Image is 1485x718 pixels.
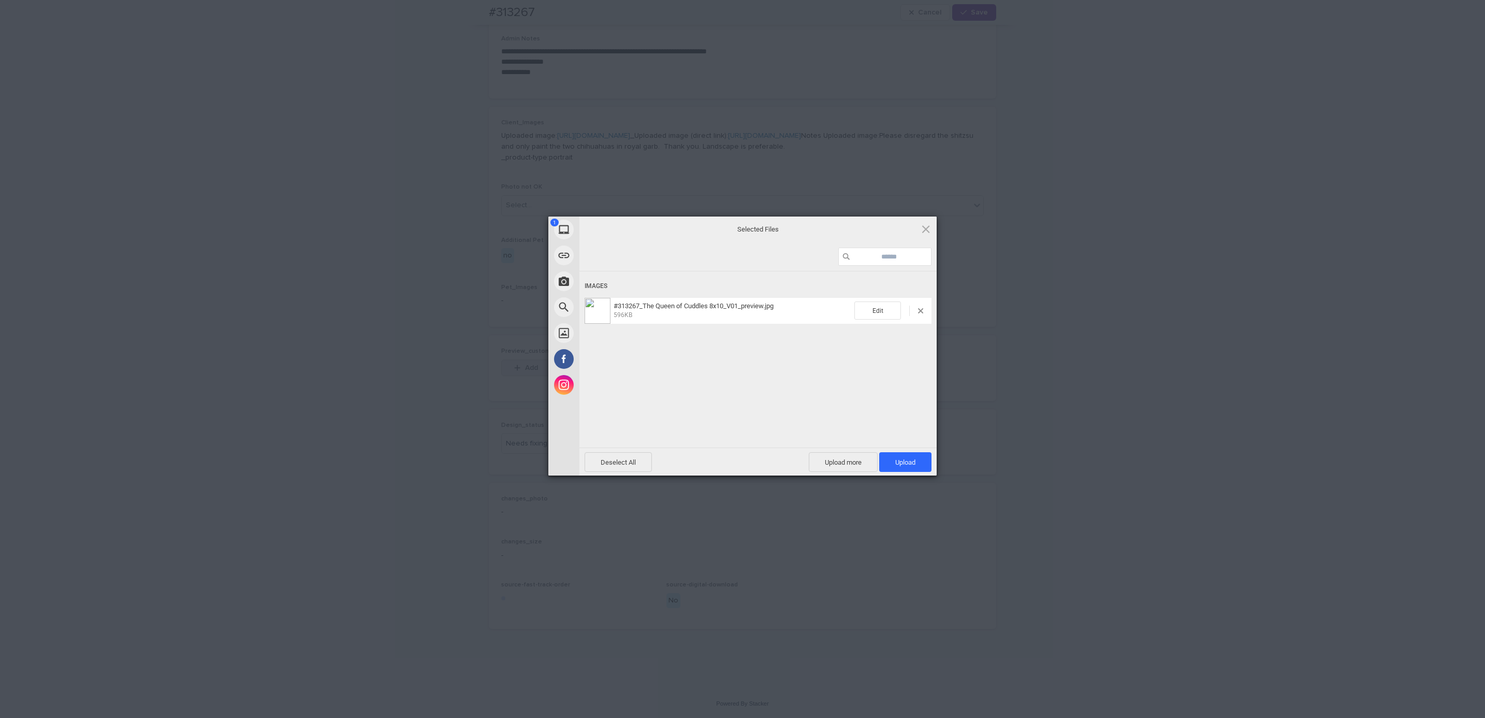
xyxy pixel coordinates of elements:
div: Images [585,277,931,296]
span: Upload [879,452,931,472]
div: Unsplash [548,320,673,346]
span: #313267_The Queen of Cuddles 8x10_V01_preview.jpg [610,302,854,319]
span: Upload [895,458,915,466]
span: 596KB [614,311,632,319]
div: Web Search [548,294,673,320]
div: Take Photo [548,268,673,294]
span: Upload more [809,452,878,472]
span: Deselect All [585,452,652,472]
span: #313267_The Queen of Cuddles 8x10_V01_preview.jpg [614,302,774,310]
span: Selected Files [654,225,862,234]
span: Click here or hit ESC to close picker [920,223,931,235]
img: 198a6701-928a-47d4-b84f-d01344d15827 [585,298,610,324]
div: Link (URL) [548,242,673,268]
span: Edit [854,301,901,320]
span: 1 [550,219,559,226]
div: My Device [548,217,673,242]
div: Facebook [548,346,673,372]
div: Instagram [548,372,673,398]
